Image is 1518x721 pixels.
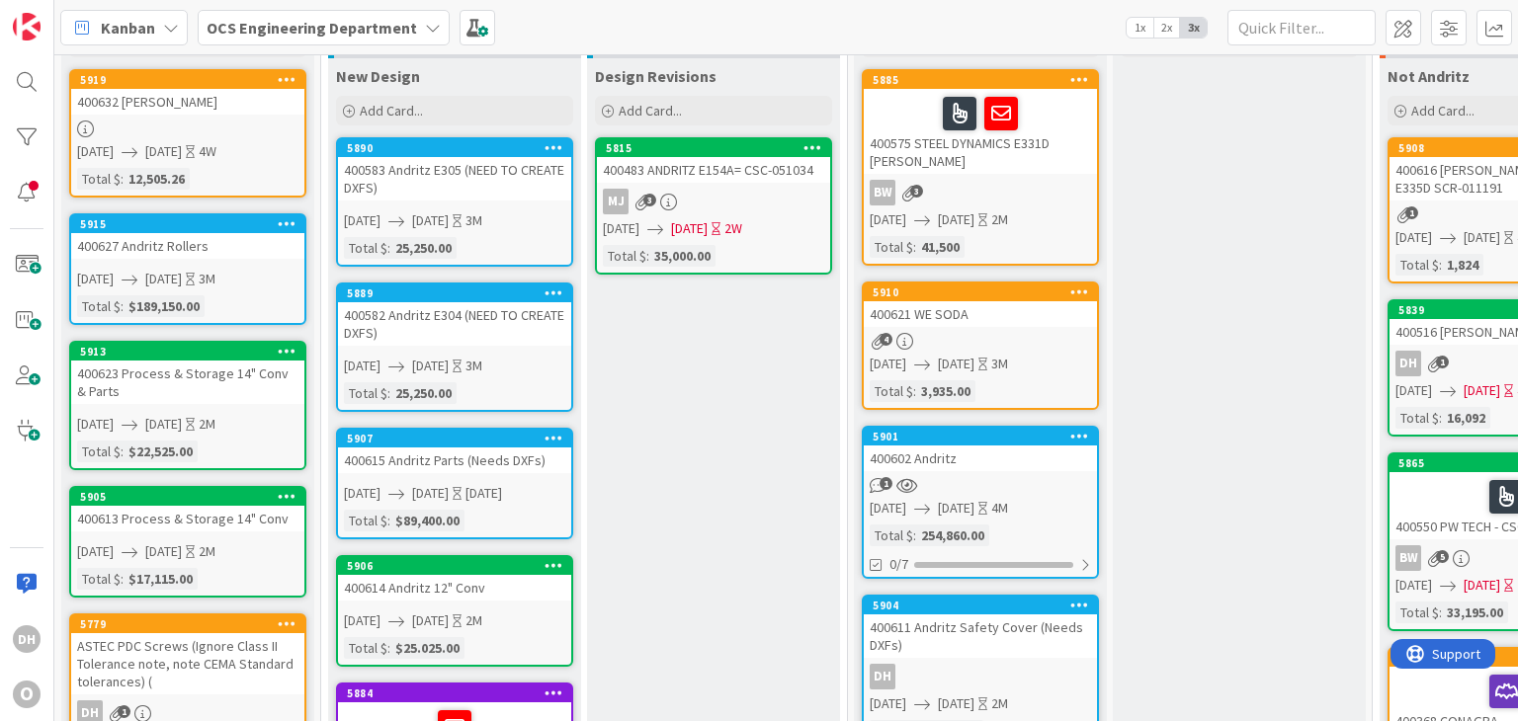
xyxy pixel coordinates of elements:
span: [DATE] [938,498,974,519]
div: 400621 WE SODA [864,301,1097,327]
div: DH [864,664,1097,689]
div: 400614 Andritz 12" Conv [338,575,571,601]
span: Add Card... [360,102,423,120]
span: [DATE] [77,141,114,162]
span: [DATE] [938,693,974,714]
span: : [121,441,124,462]
div: 5779 [71,615,304,633]
div: Total $ [1395,407,1439,429]
div: 5884 [338,684,571,702]
span: [DATE] [344,356,380,376]
div: Total $ [77,295,121,317]
div: 5779 [80,617,304,631]
div: 2M [991,209,1008,230]
div: 2M [991,693,1008,714]
div: 2M [465,610,482,631]
span: : [121,168,124,190]
span: 1 [1405,206,1418,219]
a: 5885400575 STEEL DYNAMICS E331D [PERSON_NAME]BW[DATE][DATE]2MTotal $:41,500 [862,69,1099,266]
div: 5884 [347,686,571,700]
div: 16,092 [1442,407,1490,429]
div: 3M [199,269,215,289]
div: DH [1395,351,1421,376]
a: 5901400602 Andritz[DATE][DATE]4MTotal $:254,860.000/7 [862,426,1099,579]
div: 400611 Andritz Safety Cover (Needs DXFs) [864,614,1097,658]
span: Kanban [101,16,155,40]
span: 1 [118,705,130,718]
span: 1 [1436,356,1449,368]
div: 5905400613 Process & Storage 14" Conv [71,488,304,531]
a: 5913400623 Process & Storage 14" Conv & Parts[DATE][DATE]2MTotal $:$22,525.00 [69,341,306,470]
div: 5904 [873,599,1097,612]
div: BW [870,180,895,205]
input: Quick Filter... [1227,10,1376,45]
div: 5885 [864,71,1097,89]
div: 2M [199,414,215,435]
span: Add Card... [619,102,682,120]
a: 5890400583 Andritz E305 (NEED TO CREATE DXFS)[DATE][DATE]3MTotal $:25,250.00 [336,137,573,267]
span: [DATE] [412,483,449,504]
div: 254,860.00 [916,524,989,546]
div: $25.025.00 [390,637,464,659]
div: 3,935.00 [916,380,975,402]
span: [DATE] [870,209,906,230]
div: Total $ [1395,254,1439,276]
div: BW [864,180,1097,205]
div: 5906 [347,559,571,573]
b: OCS Engineering Department [207,18,417,38]
span: : [387,637,390,659]
div: 25,250.00 [390,237,457,259]
span: : [913,524,916,546]
span: [DATE] [145,414,182,435]
span: : [121,295,124,317]
span: 1 [880,477,892,490]
span: [DATE] [412,210,449,231]
span: [DATE] [412,356,449,376]
div: O [13,681,41,708]
div: 5889 [338,284,571,302]
span: [DATE] [671,218,708,239]
div: 5889 [347,286,571,300]
span: 3 [910,185,923,198]
div: 41,500 [916,236,965,258]
span: [DATE] [77,414,114,435]
span: : [387,382,390,404]
div: Total $ [344,510,387,531]
div: 400602 Andritz [864,445,1097,471]
div: 4W [199,141,216,162]
div: 5910400621 WE SODA [864,283,1097,327]
span: [DATE] [870,693,906,714]
div: 5919400632 [PERSON_NAME] [71,71,304,115]
div: 400582 Andritz E304 (NEED TO CREATE DXFS) [338,302,571,346]
div: 3M [465,356,482,376]
div: 5915400627 Andritz Rollers [71,215,304,259]
div: BW [1395,545,1421,571]
div: 5889400582 Andritz E304 (NEED TO CREATE DXFS) [338,284,571,346]
div: 5901400602 Andritz [864,428,1097,471]
div: 5905 [71,488,304,506]
div: 5885 [873,73,1097,87]
span: [DATE] [145,269,182,289]
span: Not Andritz [1388,66,1470,86]
div: 5910 [864,283,1097,301]
div: 2W [724,218,742,239]
div: 2M [199,541,215,562]
div: 5815400483 ANDRITZ E154A= CSC-051034 [597,139,830,183]
div: 5815 [606,141,830,155]
div: 5779ASTEC PDC Screws (Ignore Class II Tolerance note, note CEMA Standard tolerances) ( [71,615,304,694]
div: 5913400623 Process & Storage 14" Conv & Parts [71,343,304,404]
div: Total $ [344,237,387,259]
span: [DATE] [1395,227,1432,248]
div: 5910 [873,285,1097,299]
a: 5889400582 Andritz E304 (NEED TO CREATE DXFS)[DATE][DATE]3MTotal $:25,250.00 [336,282,573,412]
div: Total $ [603,245,646,267]
div: 1,824 [1442,254,1483,276]
span: : [1439,254,1442,276]
div: ASTEC PDC Screws (Ignore Class II Tolerance note, note CEMA Standard tolerances) ( [71,633,304,694]
span: [DATE] [344,610,380,631]
div: 5905 [80,490,304,504]
span: : [913,380,916,402]
div: 400613 Process & Storage 14" Conv [71,506,304,531]
a: 5905400613 Process & Storage 14" Conv[DATE][DATE]2MTotal $:$17,115.00 [69,486,306,598]
div: 5907 [338,430,571,447]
